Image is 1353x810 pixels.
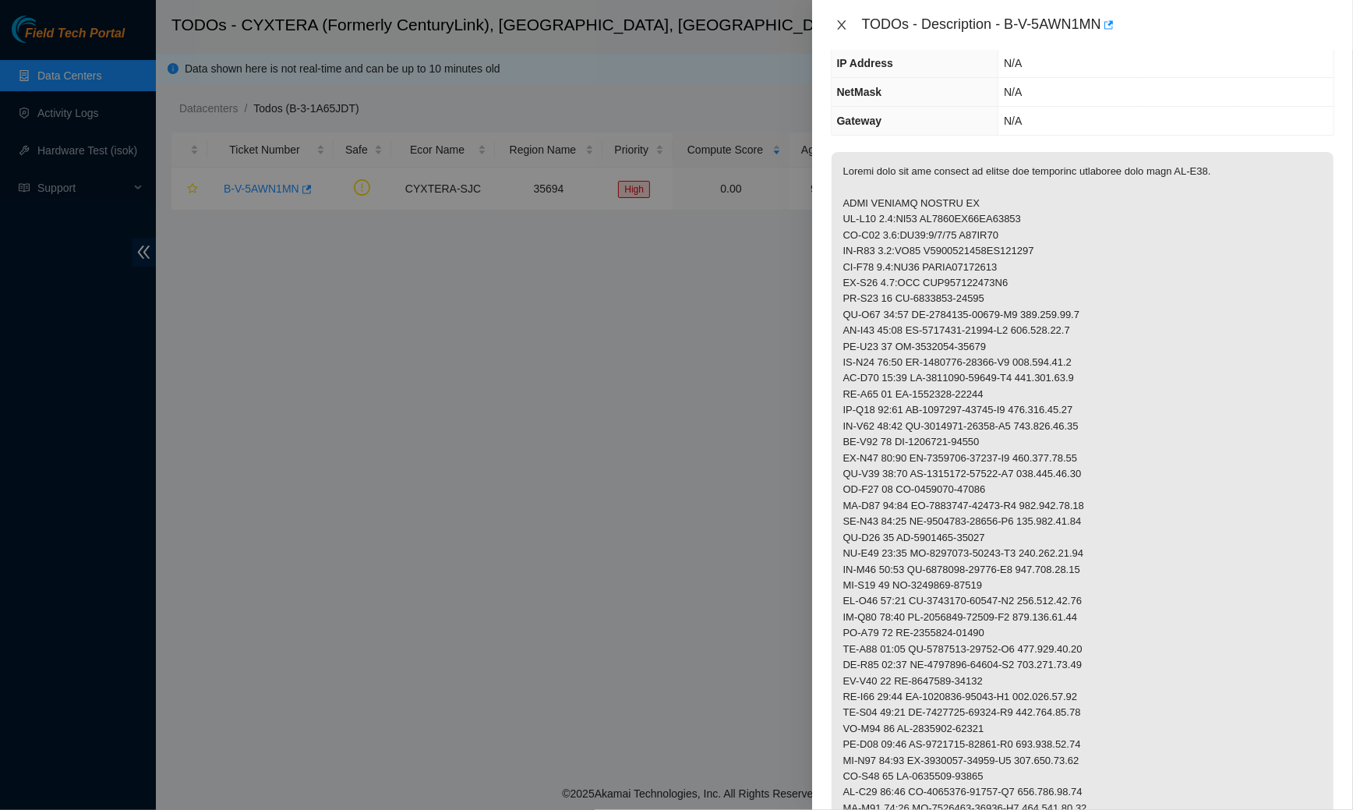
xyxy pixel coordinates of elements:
[831,18,853,33] button: Close
[1004,115,1022,127] span: N/A
[835,19,848,31] span: close
[837,57,893,69] span: IP Address
[837,86,882,98] span: NetMask
[1004,86,1022,98] span: N/A
[1004,57,1022,69] span: N/A
[837,115,882,127] span: Gateway
[862,12,1334,37] div: TODOs - Description - B-V-5AWN1MN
